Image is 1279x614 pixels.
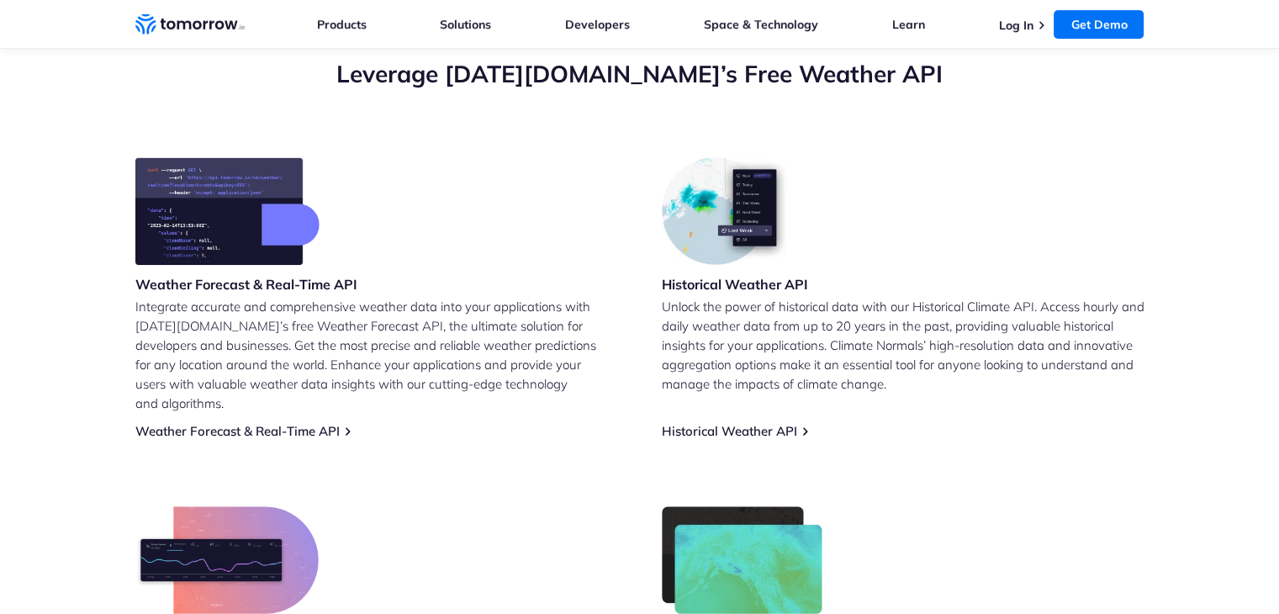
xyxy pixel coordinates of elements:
[662,297,1144,394] p: Unlock the power of historical data with our Historical Climate API. Access hourly and daily weat...
[135,423,340,439] a: Weather Forecast & Real-Time API
[135,297,618,413] p: Integrate accurate and comprehensive weather data into your applications with [DATE][DOMAIN_NAME]...
[892,17,925,32] a: Learn
[135,275,357,294] h3: Weather Forecast & Real-Time API
[135,58,1144,90] h2: Leverage [DATE][DOMAIN_NAME]’s Free Weather API
[565,17,630,32] a: Developers
[440,17,491,32] a: Solutions
[662,275,808,294] h3: Historical Weather API
[998,18,1033,33] a: Log In
[317,17,367,32] a: Products
[135,12,245,37] a: Home link
[704,17,818,32] a: Space & Technology
[662,423,797,439] a: Historical Weather API
[1054,10,1144,39] a: Get Demo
